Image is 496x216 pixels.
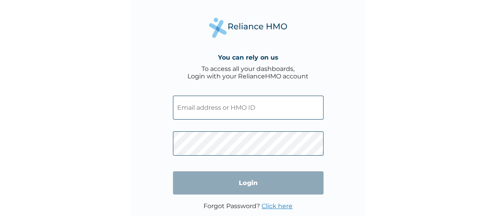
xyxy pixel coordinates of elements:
[187,65,309,80] div: To access all your dashboards, Login with your RelianceHMO account
[173,171,323,194] input: Login
[173,96,323,120] input: Email address or HMO ID
[203,202,293,210] p: Forgot Password?
[209,18,287,38] img: Reliance Health's Logo
[218,54,278,61] h4: You can rely on us
[262,202,293,210] a: Click here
